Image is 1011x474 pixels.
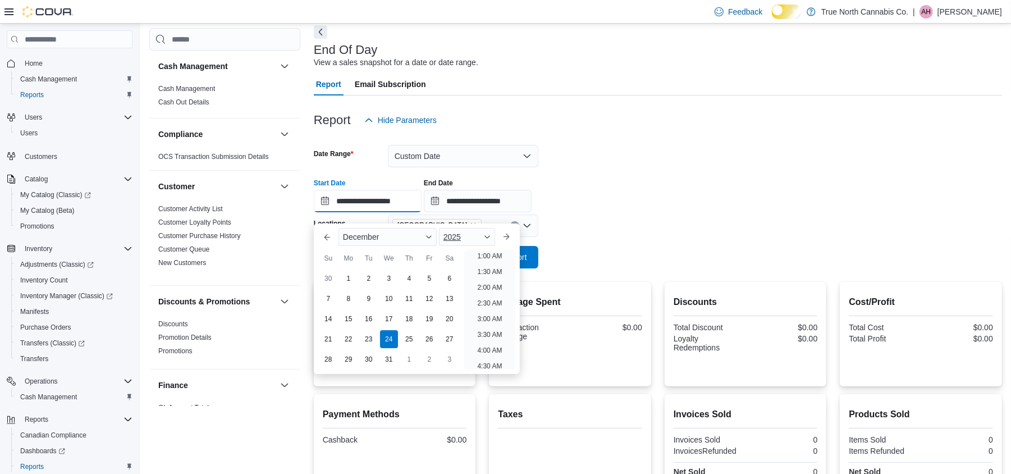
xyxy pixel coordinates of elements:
[441,290,459,308] div: day-13
[20,375,132,388] span: Operations
[323,408,467,421] h2: Payment Methods
[16,88,48,102] a: Reports
[16,274,72,287] a: Inventory Count
[2,55,137,71] button: Home
[420,290,438,308] div: day-12
[380,249,398,267] div: We
[11,335,137,351] a: Transfers (Classic)
[849,446,918,455] div: Items Refunded
[11,304,137,320] button: Manifests
[20,206,75,215] span: My Catalog (Beta)
[420,270,438,288] div: day-5
[158,403,212,412] span: GL Account Totals
[11,257,137,272] a: Adjustments (Classic)
[674,435,743,444] div: Invoices Sold
[25,152,57,161] span: Customers
[340,330,358,348] div: day-22
[25,377,58,386] span: Operations
[397,220,468,231] span: [GEOGRAPHIC_DATA]
[16,352,132,366] span: Transfers
[158,85,215,93] a: Cash Management
[158,320,188,328] a: Discounts
[20,339,85,348] span: Transfers (Classic)
[397,435,466,444] div: $0.00
[20,446,65,455] span: Dashboards
[388,145,538,167] button: Custom Date
[913,5,915,19] p: |
[158,98,209,106] a: Cash Out Details
[849,323,918,332] div: Total Cost
[674,295,818,309] h2: Discounts
[20,111,132,124] span: Users
[158,129,203,140] h3: Compliance
[16,352,53,366] a: Transfers
[149,150,300,170] div: Compliance
[473,297,506,310] li: 2:30 AM
[728,6,762,17] span: Feedback
[20,129,38,138] span: Users
[16,274,132,287] span: Inventory Count
[748,435,817,444] div: 0
[20,323,71,332] span: Purchase Orders
[473,265,506,279] li: 1:30 AM
[498,295,642,309] h2: Average Spent
[16,429,132,442] span: Canadian Compliance
[158,320,188,329] span: Discounts
[380,350,398,368] div: day-31
[378,115,437,126] span: Hide Parameters
[25,175,48,184] span: Catalog
[420,330,438,348] div: day-26
[2,171,137,187] button: Catalog
[319,249,337,267] div: Su
[424,190,532,212] input: Press the down key to open a popover containing a calendar.
[11,87,137,103] button: Reports
[360,270,378,288] div: day-2
[314,149,354,158] label: Date Range
[16,258,98,271] a: Adjustments (Classic)
[16,390,132,404] span: Cash Management
[158,181,276,192] button: Customer
[16,72,132,86] span: Cash Management
[11,443,137,459] a: Dashboards
[821,5,908,19] p: True North Cannabis Co.
[355,73,426,95] span: Email Subscription
[340,249,358,267] div: Mo
[20,291,113,300] span: Inventory Manager (Classic)
[510,221,519,230] button: Clear input
[922,5,931,19] span: AH
[340,350,358,368] div: day-29
[158,61,276,72] button: Cash Management
[20,307,49,316] span: Manifests
[497,228,515,246] button: Next month
[20,431,86,440] span: Canadian Compliance
[441,330,459,348] div: day-27
[16,336,132,350] span: Transfers (Classic)
[20,190,91,199] span: My Catalog (Classic)
[20,172,52,186] button: Catalog
[674,323,743,332] div: Total Discount
[20,276,68,285] span: Inventory Count
[380,330,398,348] div: day-24
[380,270,398,288] div: day-3
[923,435,993,444] div: 0
[158,218,231,226] a: Customer Loyalty Points
[11,218,137,234] button: Promotions
[338,228,437,246] div: Button. Open the month selector. December is currently selected.
[2,373,137,389] button: Operations
[340,310,358,328] div: day-15
[25,59,43,68] span: Home
[748,446,817,455] div: 0
[392,219,482,231] span: Wallaceburg
[158,380,188,391] h3: Finance
[16,289,117,303] a: Inventory Manager (Classic)
[314,25,327,39] button: Next
[849,435,918,444] div: Items Sold
[473,359,506,373] li: 4:30 AM
[470,222,477,229] button: Remove Wallaceburg from selection in this group
[441,270,459,288] div: day-6
[11,272,137,288] button: Inventory Count
[314,179,346,188] label: Start Date
[20,242,57,256] button: Inventory
[158,347,193,355] span: Promotions
[360,350,378,368] div: day-30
